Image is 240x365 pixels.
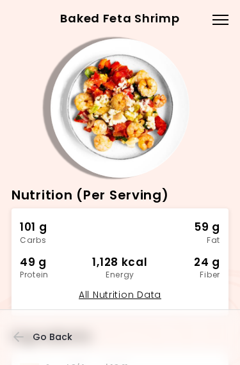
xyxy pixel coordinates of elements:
[20,254,86,271] div: 49 g
[12,185,228,206] h2: Nutrition (Per Serving)
[13,323,90,351] button: Go Back
[154,219,220,236] div: 59 g
[86,254,153,271] div: 1,128 kcal
[79,288,161,301] a: All Nutrition Data
[154,271,220,279] div: Fiber
[20,237,86,244] div: Carbs
[86,271,153,279] div: Energy
[154,254,220,271] div: 24 g
[20,219,86,236] div: 101 g
[33,332,72,342] span: Go Back
[154,237,220,244] div: Fat
[13,8,227,29] h2: Baked Feta Shrimp
[20,271,86,279] div: Protein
